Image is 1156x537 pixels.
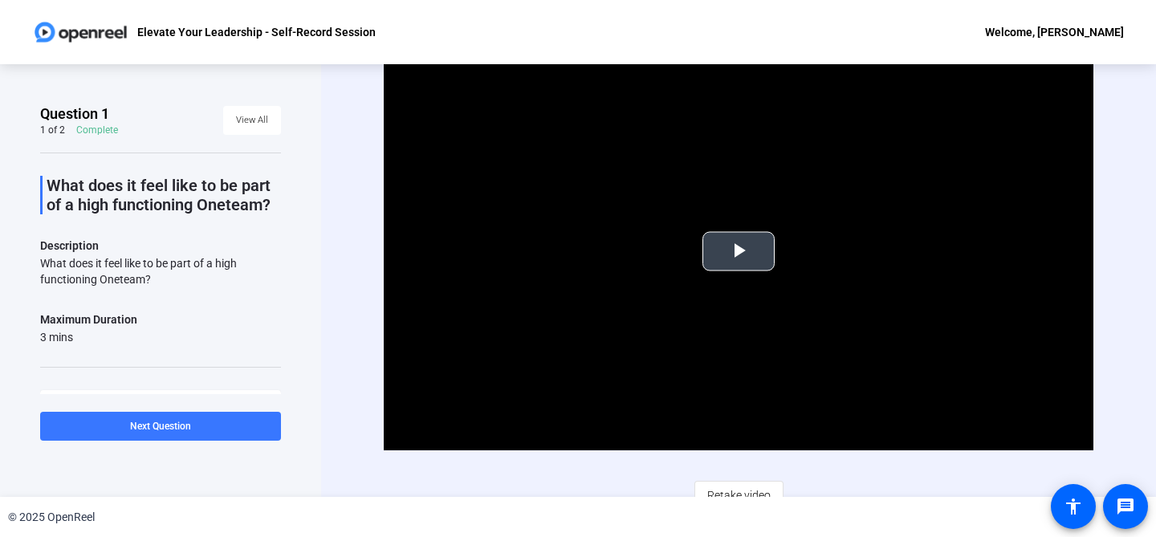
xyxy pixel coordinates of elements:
[130,421,191,432] span: Next Question
[707,480,771,511] span: Retake video
[40,412,281,441] button: Next Question
[32,16,129,48] img: OpenReel logo
[1064,497,1083,516] mat-icon: accessibility
[236,108,268,132] span: View All
[76,124,118,136] div: Complete
[40,236,281,255] p: Description
[702,231,775,271] button: Play Video
[40,104,109,124] span: Question 1
[384,51,1093,450] div: Video Player
[47,176,281,214] p: What does it feel like to be part of a high functioning Oneteam?
[8,509,95,526] div: © 2025 OpenReel
[40,255,281,287] div: What does it feel like to be part of a high functioning Oneteam?
[223,106,281,135] button: View All
[985,22,1124,42] div: Welcome, [PERSON_NAME]
[40,310,137,329] div: Maximum Duration
[40,124,65,136] div: 1 of 2
[1116,497,1135,516] mat-icon: message
[694,481,784,510] button: Retake video
[40,329,137,345] div: 3 mins
[137,22,376,42] p: Elevate Your Leadership - Self-Record Session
